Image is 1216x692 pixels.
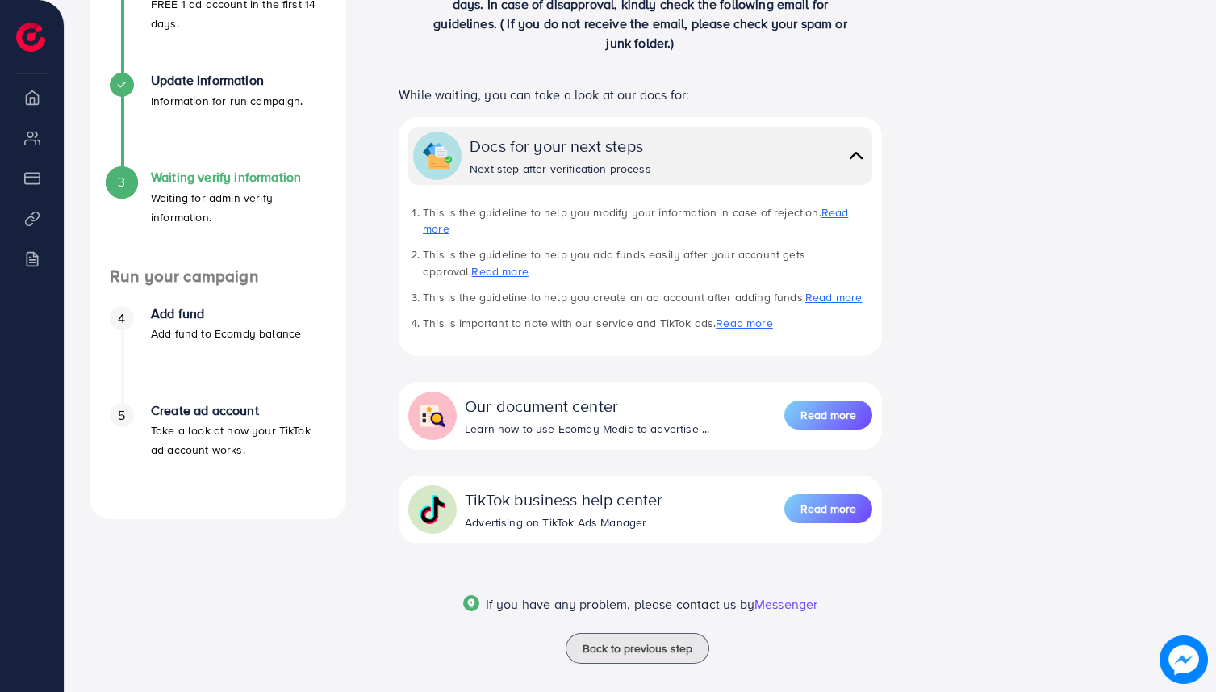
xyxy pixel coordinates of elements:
[1160,635,1208,684] img: image
[151,73,303,88] h4: Update Information
[423,246,872,279] li: This is the guideline to help you add funds easily after your account gets approval.
[151,170,327,185] h4: Waiting verify information
[151,188,327,227] p: Waiting for admin verify information.
[118,173,125,191] span: 3
[90,170,346,266] li: Waiting verify information
[800,501,856,517] span: Read more
[805,289,862,305] a: Read more
[418,495,447,524] img: collapse
[118,309,125,328] span: 4
[418,401,447,430] img: collapse
[463,595,479,611] img: Popup guide
[845,144,867,167] img: collapse
[90,73,346,170] li: Update Information
[423,315,872,331] li: This is important to note with our service and TikTok ads.
[423,289,872,305] li: This is the guideline to help you create an ad account after adding funds.
[486,595,754,613] span: If you have any problem, please contact us by
[784,493,872,525] a: Read more
[784,401,872,430] button: Read more
[465,514,662,531] div: Advertising on TikTok Ads Manager
[754,595,817,613] span: Messenger
[784,399,872,431] a: Read more
[716,315,772,331] a: Read more
[151,306,301,321] h4: Add fund
[399,85,882,104] p: While waiting, you can take a look at our docs for:
[465,394,709,417] div: Our document center
[151,403,327,418] h4: Create ad account
[465,421,709,437] div: Learn how to use Ecomdy Media to advertise ...
[471,263,528,279] a: Read more
[90,266,346,287] h4: Run your campaign
[151,91,303,111] p: Information for run campaign.
[151,421,327,459] p: Take a look at how your TikTok ad account works.
[800,407,856,423] span: Read more
[90,306,346,403] li: Add fund
[423,141,452,170] img: collapse
[470,161,651,177] div: Next step after verification process
[16,23,45,52] img: logo
[423,204,848,237] a: Read more
[784,494,872,523] button: Read more
[118,406,125,425] span: 5
[90,403,346,500] li: Create ad account
[423,204,872,237] li: This is the guideline to help you modify your information in case of rejection.
[566,633,709,664] button: Back to previous step
[470,134,651,157] div: Docs for your next steps
[151,324,301,343] p: Add fund to Ecomdy balance
[583,640,692,656] span: Back to previous step
[465,488,662,511] div: TikTok business help center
